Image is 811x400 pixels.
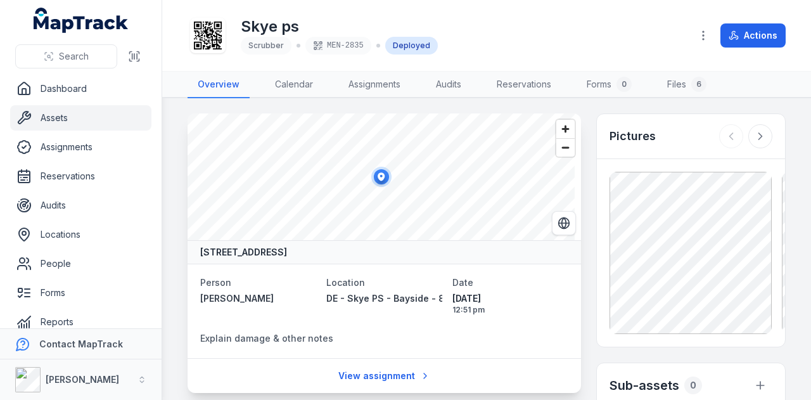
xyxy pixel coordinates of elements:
[385,37,438,55] div: Deployed
[200,246,287,259] strong: [STREET_ADDRESS]
[452,292,568,305] span: [DATE]
[241,16,438,37] h1: Skye ps
[426,72,471,98] a: Audits
[326,277,365,288] span: Location
[10,164,151,189] a: Reservations
[305,37,371,55] div: MEN-2835
[691,77,706,92] div: 6
[10,193,151,218] a: Audits
[10,222,151,247] a: Locations
[577,72,642,98] a: Forms0
[200,292,316,305] a: [PERSON_NAME]
[39,339,123,349] strong: Contact MapTrack
[248,41,284,50] span: Scrubber
[188,113,575,240] canvas: Map
[452,292,568,315] time: 9/15/2025, 12:51:24 PM
[552,211,576,235] button: Switch to Satellite View
[200,333,333,344] span: Explain damage & other notes
[452,305,568,315] span: 12:51 pm
[610,127,656,145] h3: Pictures
[556,120,575,138] button: Zoom in
[10,309,151,335] a: Reports
[326,292,442,305] a: DE - Skye PS - Bayside - 89376
[265,72,323,98] a: Calendar
[452,277,473,288] span: Date
[15,44,117,68] button: Search
[59,50,89,63] span: Search
[338,72,411,98] a: Assignments
[487,72,561,98] a: Reservations
[10,76,151,101] a: Dashboard
[10,105,151,131] a: Assets
[200,277,231,288] span: Person
[10,134,151,160] a: Assignments
[188,72,250,98] a: Overview
[10,280,151,306] a: Forms
[10,251,151,276] a: People
[556,138,575,157] button: Zoom out
[610,377,679,394] h2: Sub-assets
[330,364,438,388] a: View assignment
[326,293,469,304] span: DE - Skye PS - Bayside - 89376
[684,377,702,394] div: 0
[720,23,786,48] button: Actions
[657,72,717,98] a: Files6
[46,374,119,385] strong: [PERSON_NAME]
[34,8,129,33] a: MapTrack
[616,77,632,92] div: 0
